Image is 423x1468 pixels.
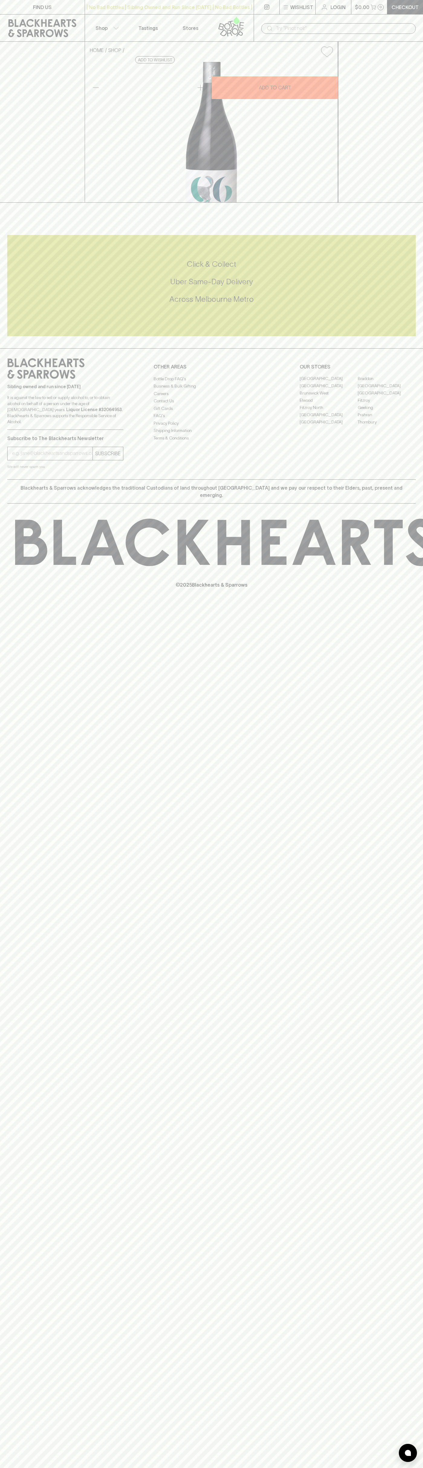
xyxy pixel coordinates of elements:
[358,390,416,397] a: [GEOGRAPHIC_DATA]
[183,24,198,32] p: Stores
[330,4,346,11] p: Login
[379,5,382,9] p: 0
[300,397,358,404] a: Elwood
[154,390,270,397] a: Careers
[276,24,411,33] input: Try "Pinot noir"
[85,14,127,41] button: Shop
[154,434,270,442] a: Terms & Conditions
[7,294,416,304] h5: Across Melbourne Metro
[108,47,121,53] a: SHOP
[154,398,270,405] a: Contact Us
[90,47,104,53] a: HOME
[300,411,358,419] a: [GEOGRAPHIC_DATA]
[300,419,358,426] a: [GEOGRAPHIC_DATA]
[259,84,291,91] p: ADD TO CART
[33,4,52,11] p: FIND US
[358,382,416,390] a: [GEOGRAPHIC_DATA]
[127,14,169,41] a: Tastings
[154,405,270,412] a: Gift Cards
[358,411,416,419] a: Prahran
[358,375,416,382] a: Braddon
[212,76,338,99] button: ADD TO CART
[138,24,158,32] p: Tastings
[290,4,313,11] p: Wishlist
[300,390,358,397] a: Brunswick West
[405,1450,411,1456] img: bubble-icon
[7,235,416,336] div: Call to action block
[7,394,123,425] p: It is against the law to sell or supply alcohol to, or to obtain alcohol on behalf of a person un...
[12,449,93,458] input: e.g. jane@blackheartsandsparrows.com.au
[12,484,411,499] p: Blackhearts & Sparrows acknowledges the traditional Custodians of land throughout [GEOGRAPHIC_DAT...
[154,383,270,390] a: Business & Bulk Gifting
[358,404,416,411] a: Geelong
[96,24,108,32] p: Shop
[7,464,123,470] p: We will never spam you
[358,419,416,426] a: Thornbury
[7,259,416,269] h5: Click & Collect
[154,412,270,420] a: FAQ's
[7,435,123,442] p: Subscribe to The Blackhearts Newsletter
[154,375,270,382] a: Bottle Drop FAQ's
[7,277,416,287] h5: Uber Same-Day Delivery
[95,450,121,457] p: SUBSCRIBE
[7,384,123,390] p: Sibling owned and run since [DATE]
[358,397,416,404] a: Fitzroy
[135,56,175,63] button: Add to wishlist
[93,447,123,460] button: SUBSCRIBE
[154,420,270,427] a: Privacy Policy
[154,427,270,434] a: Shipping Information
[154,363,270,370] p: OTHER AREAS
[300,404,358,411] a: Fitzroy North
[300,375,358,382] a: [GEOGRAPHIC_DATA]
[66,407,122,412] strong: Liquor License #32064953
[300,363,416,370] p: OUR STORES
[169,14,212,41] a: Stores
[392,4,419,11] p: Checkout
[319,44,335,60] button: Add to wishlist
[355,4,369,11] p: $0.00
[85,62,338,202] img: 41482.png
[300,382,358,390] a: [GEOGRAPHIC_DATA]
